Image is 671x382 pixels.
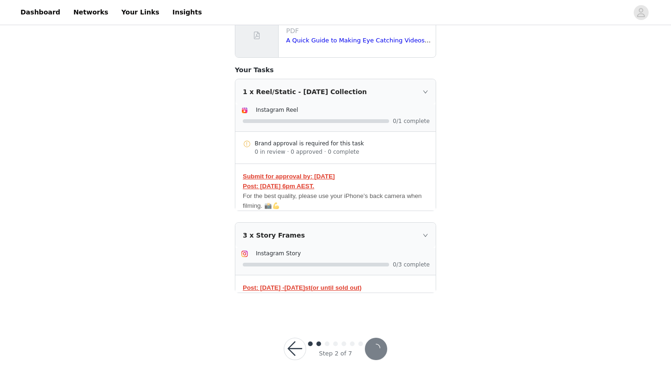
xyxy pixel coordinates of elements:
[423,89,428,95] i: icon: right
[393,262,430,267] span: 0/3 complete
[243,192,422,209] span: For the best quality, please use your iPhone’s back camera when filming. 📸💪
[305,284,311,291] span: st
[423,232,428,238] i: icon: right
[286,37,437,44] a: A Quick Guide to Making Eye Catching Videos.pdf
[235,65,436,75] h4: Your Tasks
[243,284,362,291] strong: Post: [DATE] -
[243,173,335,190] strong: Submit for approval by: [DATE] Post: [DATE] 6pm AEST.
[15,2,66,23] a: Dashboard
[235,223,436,248] div: icon: right3 x Story Frames
[241,107,248,114] img: Instagram Reels Icon
[116,2,165,23] a: Your Links
[286,26,432,36] p: PDF
[256,107,298,113] span: Instagram Reel
[241,250,248,258] img: Instagram Icon
[256,250,301,257] span: Instagram Story
[637,5,645,20] div: avatar
[310,284,362,291] span: (or until sold out)
[255,139,429,148] div: Brand approval is required for this task
[255,148,429,156] div: 0 in review · 0 approved · 0 complete
[68,2,114,23] a: Networks
[235,79,436,104] div: icon: right1 x Reel/Static - [DATE] Collection
[167,2,207,23] a: Insights
[319,349,352,358] div: Step 2 of 7
[393,118,430,124] span: 0/1 complete
[284,284,305,291] span: [DATE]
